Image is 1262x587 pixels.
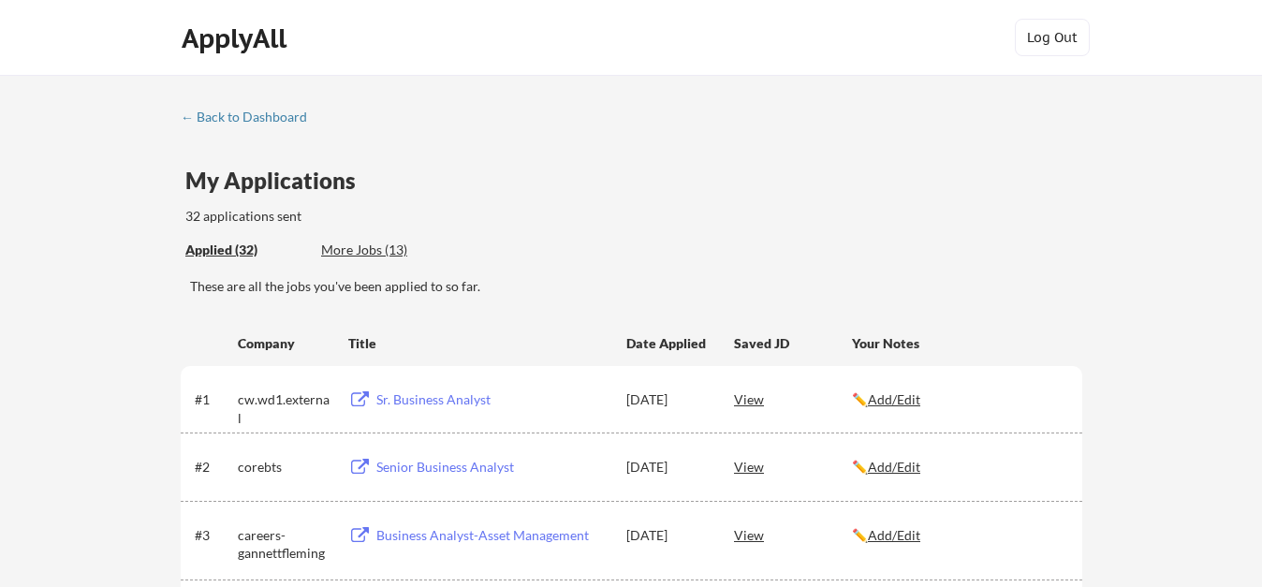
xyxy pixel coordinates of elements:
div: #1 [195,390,231,409]
div: These are all the jobs you've been applied to so far. [190,277,1082,296]
div: Business Analyst-Asset Management [376,526,609,545]
div: Your Notes [852,334,1065,353]
div: Senior Business Analyst [376,458,609,477]
div: View [734,382,852,416]
div: Company [238,334,331,353]
div: These are all the jobs you've been applied to so far. [185,241,307,260]
a: ← Back to Dashboard [181,110,321,128]
div: ✏️ [852,390,1065,409]
div: cw.wd1.external [238,390,331,427]
div: [DATE] [626,526,709,545]
div: View [734,449,852,483]
div: [DATE] [626,390,709,409]
div: corebts [238,458,331,477]
button: Log Out [1015,19,1090,56]
div: More Jobs (13) [321,241,459,259]
div: ApplyAll [182,22,292,54]
div: View [734,518,852,551]
div: Applied (32) [185,241,307,259]
div: Sr. Business Analyst [376,390,609,409]
u: Add/Edit [868,527,920,543]
u: Add/Edit [868,391,920,407]
div: #3 [195,526,231,545]
div: 32 applications sent [185,207,548,226]
div: Saved JD [734,326,852,360]
div: My Applications [185,169,371,192]
u: Add/Edit [868,459,920,475]
div: ✏️ [852,526,1065,545]
div: Date Applied [626,334,709,353]
div: These are job applications we think you'd be a good fit for, but couldn't apply you to automatica... [321,241,459,260]
div: careers-gannettfleming [238,526,331,563]
div: #2 [195,458,231,477]
div: ← Back to Dashboard [181,110,321,124]
div: ✏️ [852,458,1065,477]
div: [DATE] [626,458,709,477]
div: Title [348,334,609,353]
